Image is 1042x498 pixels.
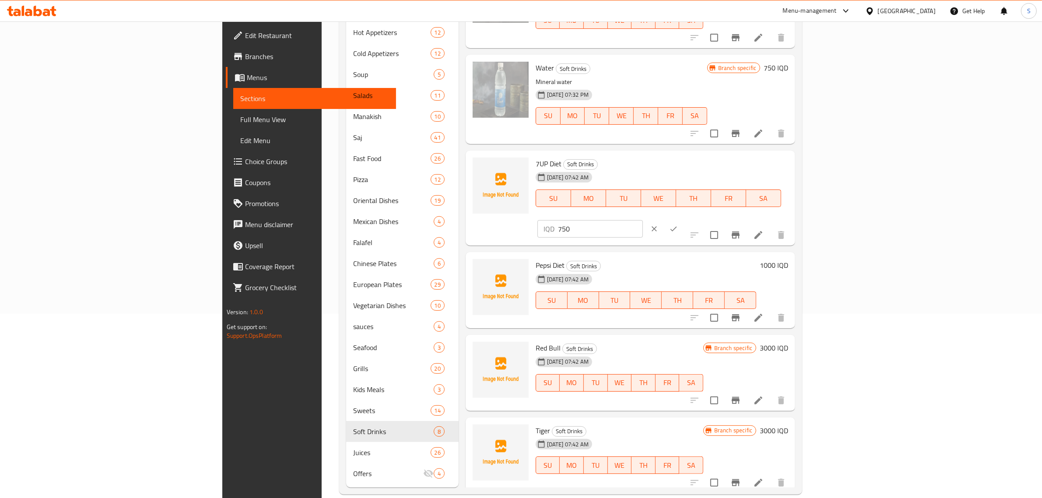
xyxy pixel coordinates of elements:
a: Choice Groups [226,151,396,172]
button: Branch-specific-item [725,123,746,144]
button: FR [658,107,683,125]
button: TH [632,374,656,392]
span: Menus [247,72,389,83]
span: Soft Drinks [556,64,590,74]
div: items [434,69,445,80]
span: 26 [431,154,444,163]
button: MO [560,456,584,474]
span: MO [563,459,580,472]
button: delete [771,123,792,144]
span: SA [683,376,700,389]
div: items [434,384,445,395]
div: Offers4 [346,463,458,484]
h6: 3000 IQD [760,342,788,354]
span: Cold Appetizers [353,48,430,59]
button: WE [609,107,634,125]
span: Full Menu View [240,114,389,125]
a: Sections [233,88,396,109]
span: Falafel [353,237,433,248]
span: [DATE] 07:42 AM [544,173,592,182]
span: MO [563,376,580,389]
div: Soft Drinks8 [346,421,458,442]
span: Offers [353,468,423,479]
span: Menu disclaimer [245,219,389,230]
span: [DATE] 07:42 AM [544,275,592,284]
div: sauces4 [346,316,458,337]
span: 26 [431,449,444,457]
span: 4 [434,323,444,331]
div: Kids Meals3 [346,379,458,400]
span: TU [587,376,604,389]
div: Cold Appetizers12 [346,43,458,64]
div: items [434,342,445,353]
div: Juices26 [346,442,458,463]
button: delete [771,472,792,493]
button: WE [608,374,632,392]
span: Sweets [353,405,430,416]
button: Branch-specific-item [725,27,746,48]
span: Manakish [353,111,430,122]
span: FR [659,459,676,472]
span: TU [587,459,604,472]
button: TH [634,107,658,125]
span: TU [603,294,627,307]
h6: 1000 IQD [760,259,788,271]
div: sauces [353,321,433,332]
p: IQD [544,224,554,234]
div: items [434,468,445,479]
img: Pepsi Diet [473,259,529,315]
div: Salads11 [346,85,458,106]
span: Grocery Checklist [245,282,389,293]
span: European Plates [353,279,430,290]
span: Pepsi Diet [536,259,565,272]
div: Kids Meals [353,384,433,395]
img: Red Bull [473,342,529,398]
span: WE [645,192,673,205]
span: SU [540,109,557,122]
span: 7UP Diet [536,157,561,170]
a: Promotions [226,193,396,214]
span: 3 [434,386,444,394]
div: items [431,300,445,311]
div: Vegetarian Dishes [353,300,430,311]
button: TU [606,189,641,207]
span: Soft Drinks [552,426,586,436]
span: FR [662,109,679,122]
div: items [434,426,445,437]
span: [DATE] 07:42 AM [544,440,592,449]
button: WE [641,189,676,207]
button: MO [571,189,606,207]
span: Edit Menu [240,135,389,146]
span: Select to update [705,391,723,410]
span: Sections [240,93,389,104]
span: Saj [353,132,430,143]
button: SA [725,291,756,309]
a: Grocery Checklist [226,277,396,298]
span: 4 [434,470,444,478]
button: SA [683,107,707,125]
span: 6 [434,260,444,268]
button: FR [711,189,746,207]
span: MO [563,14,580,27]
div: Pizza12 [346,169,458,190]
a: Edit menu item [753,32,764,43]
a: Menu disclaimer [226,214,396,235]
span: Grills [353,363,430,374]
button: SU [536,456,560,474]
span: 11 [431,91,444,100]
span: SA [686,109,704,122]
a: Coupons [226,172,396,193]
button: SU [536,189,571,207]
span: SU [540,192,568,205]
span: 1.0.0 [249,306,263,318]
div: Soft Drinks [562,344,597,354]
a: Upsell [226,235,396,256]
div: Soft Drinks [566,261,601,271]
h6: 750 IQD [764,62,788,74]
span: Select to update [705,124,723,143]
button: clear [645,219,664,238]
div: European Plates29 [346,274,458,295]
button: Branch-specific-item [725,307,746,328]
